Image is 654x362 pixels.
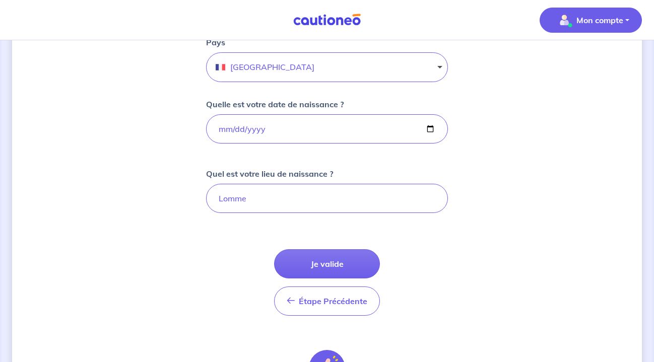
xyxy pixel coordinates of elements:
p: Quelle est votre date de naissance ? [206,98,344,110]
img: illu_account_valid_menu.svg [556,12,572,28]
img: Cautioneo [289,14,365,26]
span: Étape Précédente [299,296,367,306]
button: Étape Précédente [274,286,380,316]
button: Je valide [274,249,380,278]
p: Mon compte [576,14,623,26]
input: Paris [206,184,448,213]
label: Pays [206,36,225,48]
button: illu_account_valid_menu.svgMon compte [540,8,642,33]
p: Quel est votre lieu de naissance ? [206,168,333,180]
input: 01/01/1980 [206,114,448,143]
button: [GEOGRAPHIC_DATA] [206,52,448,82]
